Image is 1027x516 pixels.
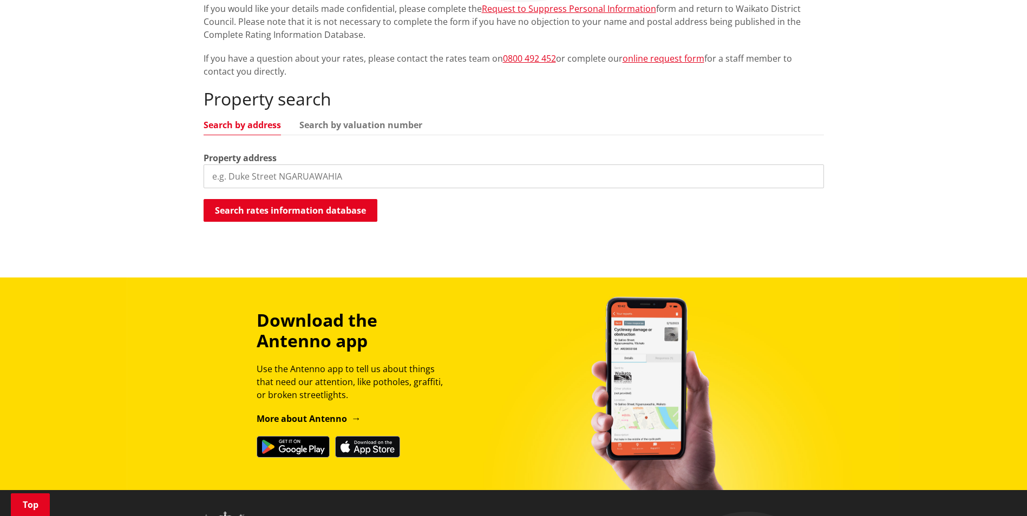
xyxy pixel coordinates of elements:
[204,164,824,188] input: e.g. Duke Street NGARUAWAHIA
[482,3,656,15] a: Request to Suppress Personal Information
[503,52,556,64] a: 0800 492 452
[204,2,824,41] p: If you would like your details made confidential, please complete the form and return to Waikato ...
[257,362,453,401] p: Use the Antenno app to tell us about things that need our attention, like potholes, graffiti, or ...
[204,89,824,109] h2: Property search
[977,471,1016,510] iframe: Messenger Launcher
[204,151,277,164] label: Property address
[335,436,400,458] img: Download on the App Store
[623,52,704,64] a: online request form
[204,52,824,78] p: If you have a question about your rates, please contact the rates team on or complete our for a s...
[204,199,377,222] button: Search rates information database
[204,121,281,129] a: Search by address
[299,121,422,129] a: Search by valuation number
[11,493,50,516] a: Top
[257,436,330,458] img: Get it on Google Play
[257,413,361,425] a: More about Antenno
[257,310,453,352] h3: Download the Antenno app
